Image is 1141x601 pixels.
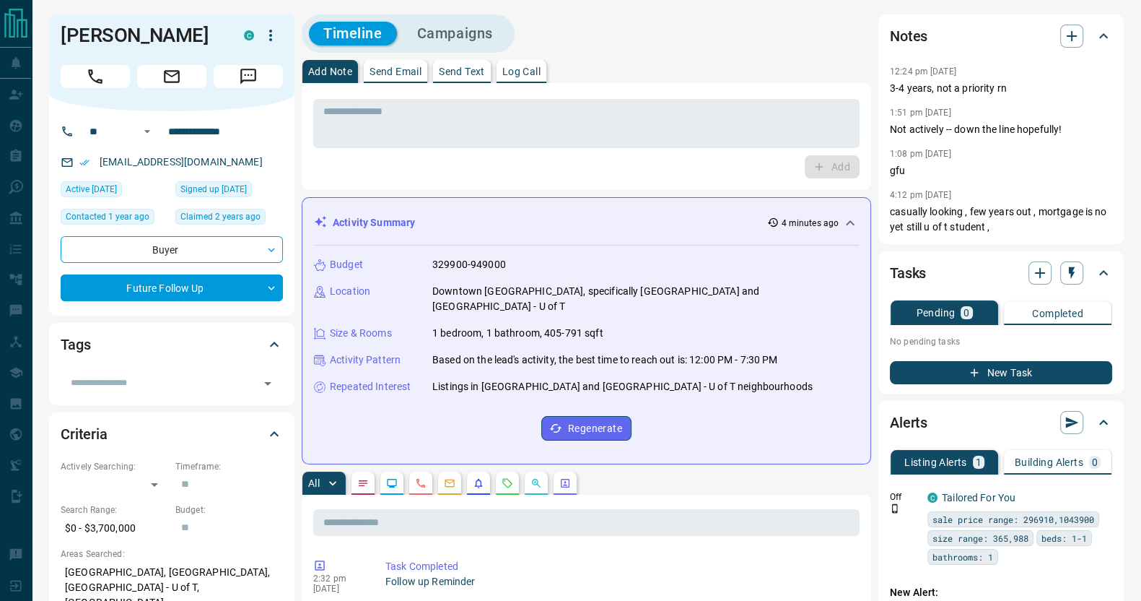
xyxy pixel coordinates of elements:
[1032,308,1083,319] p: Completed
[1092,457,1098,467] p: 0
[963,308,969,318] p: 0
[66,209,149,224] span: Contacted 1 year ago
[890,66,956,77] p: 12:24 pm [DATE]
[61,516,168,540] p: $0 - $3,700,000
[932,531,1028,545] span: size range: 365,988
[403,22,507,46] button: Campaigns
[214,65,283,88] span: Message
[541,416,631,441] button: Regenerate
[890,25,927,48] h2: Notes
[932,512,1094,527] span: sale price range: 296910,1043900
[432,379,813,394] p: Listings in [GEOGRAPHIC_DATA] and [GEOGRAPHIC_DATA] - U of T neighbourhoods
[432,326,603,341] p: 1 bedroom, 1 bathroom, 405-791 sqft
[432,284,859,314] p: Downtown [GEOGRAPHIC_DATA], specifically [GEOGRAPHIC_DATA] and [GEOGRAPHIC_DATA] - U of T
[61,460,168,473] p: Actively Searching:
[890,19,1112,53] div: Notes
[890,81,1112,96] p: 3-4 years, not a priority rn
[890,503,900,514] svg: Push Notification Only
[175,460,283,473] p: Timeframe:
[502,66,541,77] p: Log Call
[385,559,854,574] p: Task Completed
[79,157,89,168] svg: Email Verified
[61,274,283,301] div: Future Follow Up
[308,66,352,77] p: Add Note
[330,257,363,272] p: Budget
[370,66,421,77] p: Send Email
[890,361,1112,384] button: New Task
[473,477,484,489] svg: Listing Alerts
[385,574,854,589] p: Follow up Reminder
[890,490,919,503] p: Off
[976,457,982,467] p: 1
[432,353,777,368] p: Based on the lead's activity, the best time to reach out is: 12:00 PM - 7:30 PM
[61,423,108,446] h2: Criteria
[330,379,411,394] p: Repeated Interest
[61,181,168,202] div: Thu Jun 19 2025
[890,411,927,434] h2: Alerts
[61,24,222,47] h1: [PERSON_NAME]
[890,149,951,159] p: 1:08 pm [DATE]
[61,503,168,516] p: Search Range:
[180,209,261,224] span: Claimed 2 years ago
[61,333,90,356] h2: Tags
[61,65,130,88] span: Call
[890,163,1112,178] p: gfu
[890,256,1112,290] div: Tasks
[386,477,398,489] svg: Lead Browsing Activity
[330,353,401,368] p: Activity Pattern
[890,405,1112,440] div: Alerts
[258,373,278,394] button: Open
[66,182,117,196] span: Active [DATE]
[330,326,392,341] p: Size & Rooms
[61,209,168,229] div: Thu Aug 24 2023
[890,122,1112,137] p: Not actively -- down the line hopefully!
[175,181,283,202] div: Sat Apr 29 2023
[890,108,951,118] p: 1:51 pm [DATE]
[932,550,993,564] span: bathrooms: 1
[314,209,859,236] div: Activity Summary4 minutes ago
[61,236,283,263] div: Buyer
[309,22,397,46] button: Timeline
[1015,457,1083,467] p: Building Alerts
[244,30,254,40] div: condos.ca
[890,190,951,200] p: 4:12 pm [DATE]
[904,457,967,467] p: Listing Alerts
[333,215,415,230] p: Activity Summary
[890,261,926,285] h2: Tasks
[100,156,263,168] a: [EMAIL_ADDRESS][DOMAIN_NAME]
[890,331,1112,353] p: No pending tasks
[61,417,283,451] div: Criteria
[1041,531,1087,545] span: beds: 1-1
[502,477,513,489] svg: Requests
[444,477,455,489] svg: Emails
[330,284,370,299] p: Location
[415,477,427,489] svg: Calls
[313,574,364,584] p: 2:32 pm
[927,493,937,503] div: condos.ca
[530,477,542,489] svg: Opportunities
[890,585,1112,600] p: New Alert:
[180,182,247,196] span: Signed up [DATE]
[308,478,320,488] p: All
[559,477,571,489] svg: Agent Actions
[175,503,283,516] p: Budget:
[916,308,955,318] p: Pending
[782,217,839,230] p: 4 minutes ago
[61,327,283,362] div: Tags
[439,66,485,77] p: Send Text
[942,492,1015,503] a: Tailored For You
[175,209,283,229] div: Sat Apr 29 2023
[61,548,283,561] p: Areas Searched:
[357,477,369,489] svg: Notes
[890,204,1112,235] p: casually looking , few years out , mortgage is no yet still u of t student ,
[432,257,506,272] p: 329900-949000
[137,65,206,88] span: Email
[139,123,156,140] button: Open
[313,584,364,594] p: [DATE]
